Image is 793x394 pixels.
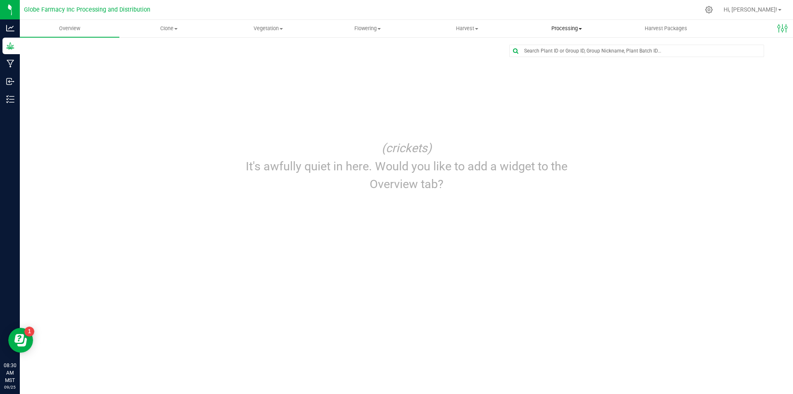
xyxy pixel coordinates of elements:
span: Flowering [318,25,417,32]
i: (crickets) [382,141,432,155]
a: Flowering [318,20,418,37]
inline-svg: Grow [6,42,14,50]
input: Search Plant ID or Group ID, Group Nickname, Plant Batch ID... [510,45,764,57]
p: It's awfully quiet in here. Would you like to add a widget to the Overview tab? [226,158,587,193]
p: 09/25 [4,384,16,390]
span: Overview [48,25,91,32]
a: Vegetation [218,20,318,37]
p: 08:30 AM MST [4,362,16,384]
iframe: Resource center [8,328,33,353]
iframe: Resource center unread badge [24,327,34,337]
a: Clone [119,20,219,37]
div: Manage settings [704,6,714,14]
a: Processing [517,20,616,37]
span: Processing [517,25,616,32]
a: Overview [20,20,119,37]
span: Vegetation [219,25,318,32]
span: Hi, [PERSON_NAME]! [724,6,777,13]
span: Globe Farmacy Inc Processing and Distribution [24,6,150,13]
inline-svg: Inbound [6,77,14,86]
a: Harvest [418,20,517,37]
inline-svg: Manufacturing [6,60,14,68]
span: Clone [120,25,218,32]
span: Harvest [418,25,517,32]
a: Harvest Packages [616,20,716,37]
span: Harvest Packages [634,25,698,32]
inline-svg: Analytics [6,24,14,32]
inline-svg: Inventory [6,95,14,103]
